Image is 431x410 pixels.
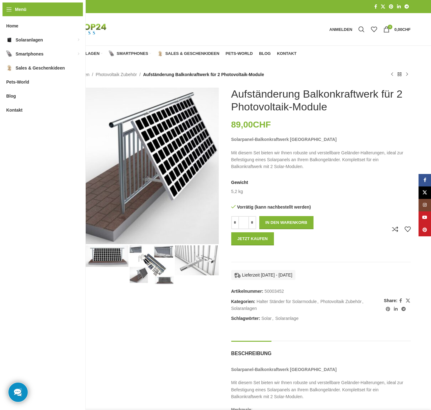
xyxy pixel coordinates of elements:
strong: Solarpanel-Balkonkraftwerk [GEOGRAPHIC_DATA] [231,367,337,372]
a: Facebook Social Link [419,174,431,186]
span: Solaranlagen [16,34,43,46]
p: Mit diesem Set bieten wir Ihnen robuste und verstellbare Geländer-Halterungen, ideal zur Befestig... [231,149,411,170]
span: Beschreibung [231,350,272,357]
a: Halter Ständer für Solarmodule [256,299,317,304]
span: Kontakt [6,104,22,116]
button: In den Warenkorb [259,216,314,229]
a: Pinterest Social Link [387,2,395,11]
span: Smartphones [16,48,43,60]
a: X Social Link [404,297,412,305]
img: Smartphones [6,51,12,57]
a: Solaranlage [275,316,299,321]
p: Mit diesem Set bieten wir Ihnen robuste und verstellbare Geländer-Halterungen, ideal zur Befestig... [231,379,411,400]
a: Pinterest Social Link [419,224,431,236]
a: Nächstes Produkt [403,71,411,78]
span: Share: [384,297,398,304]
a: YouTube Social Link [419,211,431,224]
a: Pets-World [226,47,253,60]
span: Home [6,20,18,31]
img: Solaranlagen [6,37,12,43]
a: Sales & Geschenkideen [157,47,219,60]
p: Vorrätig (kann nachbestellt werden) [231,204,318,210]
span: Artikelnummer: [231,289,263,294]
a: LinkedIn Social Link [395,2,403,11]
span: Sales & Geschenkideen [16,62,65,74]
span: CHF [402,27,411,32]
a: Smartphones [109,47,151,60]
td: 5,2 kg [231,189,243,195]
span: , [317,298,318,305]
a: Pinterest Social Link [384,305,392,313]
a: LinkedIn Social Link [392,305,400,313]
span: Smartphones [117,51,148,56]
img: Aufständerung Balkonkraftwerk für 2 Photovoltaik-Module – Bild 2 [84,245,128,267]
img: Aufständerung Balkonkraftwerk für 2 Photovoltaik-Module – Bild 4 [175,245,219,275]
a: Facebook Social Link [372,2,379,11]
img: Sales & Geschenkideen [157,51,163,56]
div: Lieferzeit [DATE] - [DATE] [231,270,295,280]
div: Hauptnavigation [36,47,300,60]
div: Meine Wunschliste [368,23,380,36]
span: Sales & Geschenkideen [165,51,219,56]
span: Kategorien: [231,299,256,304]
nav: Breadcrumb [39,71,264,78]
a: Instagram Social Link [419,199,431,211]
button: Jetzt kaufen [231,232,274,245]
span: CHF [253,120,271,129]
h1: Aufständerung Balkonkraftwerk für 2 Photovoltaik-Module [231,88,411,113]
table: Produktdetails [231,180,411,195]
a: Vorheriges Produkt [388,71,396,78]
span: Blog [259,51,271,56]
a: Anmelden [326,23,356,36]
img: Halterung-Balkonkraftwerk_17251a9f-3c34-4a4a-99c9-66be77c9d62a [39,88,219,244]
img: Aufständerung Balkonkraftwerk für 2 Photovoltaik-Module – Bild 3 [130,245,174,284]
span: 50003452 [265,289,284,294]
span: Menü [15,6,26,13]
a: Facebook Social Link [397,297,404,305]
strong: Solarpanel-Balkonkraftwerk [GEOGRAPHIC_DATA] [231,137,337,142]
a: 0 0,00CHF [380,23,414,36]
span: , [272,315,273,322]
a: Blog [259,47,271,60]
bdi: 89,00 [231,120,271,129]
span: 0 [388,25,392,29]
img: Sales & Geschenkideen [6,65,12,71]
a: Photovoltaik Zubehör [320,299,362,304]
a: X Social Link [419,186,431,199]
bdi: 0,00 [394,27,410,32]
span: Pets-World [226,51,253,56]
input: Produktmenge [239,216,248,229]
a: Solar [261,316,272,321]
span: Blog [6,90,16,102]
a: Telegram Social Link [400,305,408,313]
a: Photovoltaik Zubehör [96,71,137,78]
a: Kontakt [277,47,297,60]
span: Pets-World [6,76,29,88]
span: , [362,298,363,305]
img: Smartphones [109,51,114,56]
span: Schlagwörter: [231,316,260,321]
span: Gewicht [231,180,248,186]
span: Aufständerung Balkonkraftwerk für 2 Photovoltaik-Module [143,71,264,78]
a: X Social Link [379,2,387,11]
a: Suche [355,23,368,36]
span: Anmelden [329,27,352,31]
a: Telegram Social Link [403,2,411,11]
a: Solaranlagen [231,306,257,311]
span: Kontakt [277,51,297,56]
